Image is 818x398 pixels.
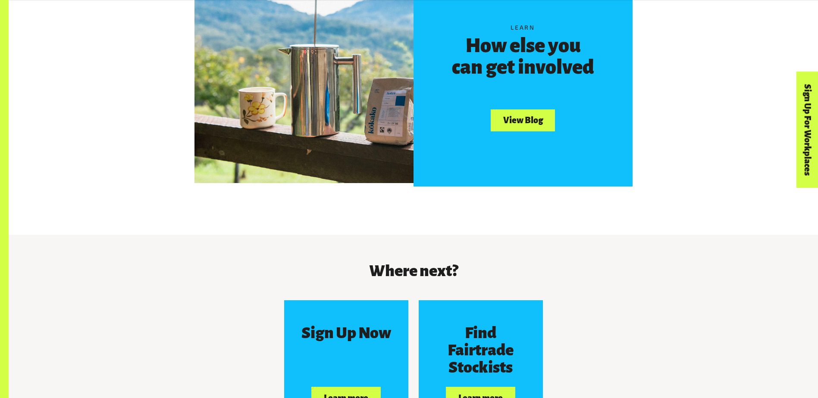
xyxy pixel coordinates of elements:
h5: Learn [450,23,596,32]
h3: How else you can get involved [450,35,596,78]
a: View Blog [491,109,555,131]
h3: Find Fairtrade Stockists [434,324,527,376]
h3: Sign Up Now [301,324,391,342]
h3: Where next? [194,262,633,280]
